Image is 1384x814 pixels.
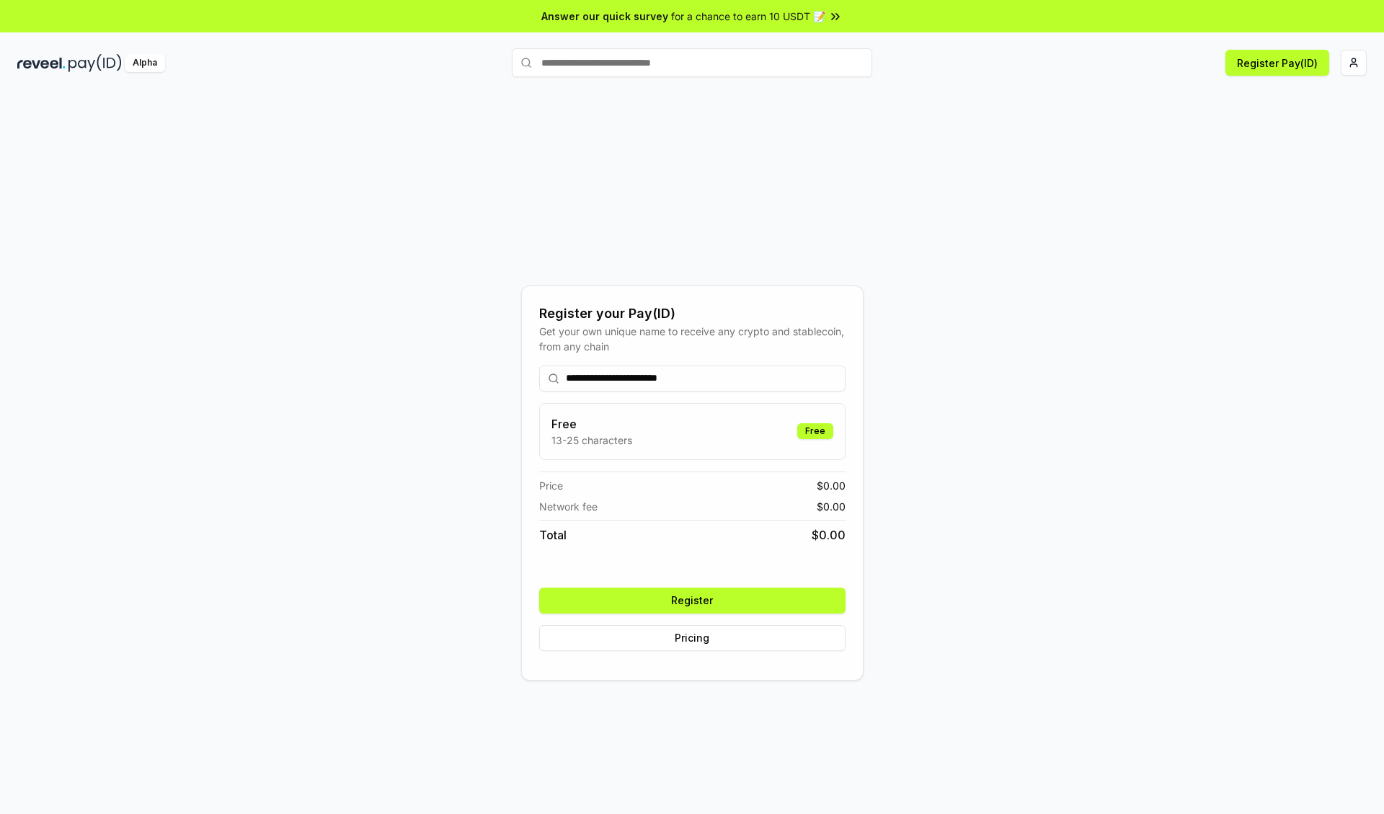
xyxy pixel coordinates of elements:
[539,625,846,651] button: Pricing
[539,478,563,493] span: Price
[551,433,632,448] p: 13-25 characters
[817,499,846,514] span: $ 0.00
[539,499,598,514] span: Network fee
[1225,50,1329,76] button: Register Pay(ID)
[551,415,632,433] h3: Free
[539,526,567,544] span: Total
[797,423,833,439] div: Free
[68,54,122,72] img: pay_id
[539,324,846,354] div: Get your own unique name to receive any crypto and stablecoin, from any chain
[671,9,825,24] span: for a chance to earn 10 USDT 📝
[541,9,668,24] span: Answer our quick survey
[817,478,846,493] span: $ 0.00
[125,54,165,72] div: Alpha
[17,54,66,72] img: reveel_dark
[539,588,846,614] button: Register
[539,304,846,324] div: Register your Pay(ID)
[812,526,846,544] span: $ 0.00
